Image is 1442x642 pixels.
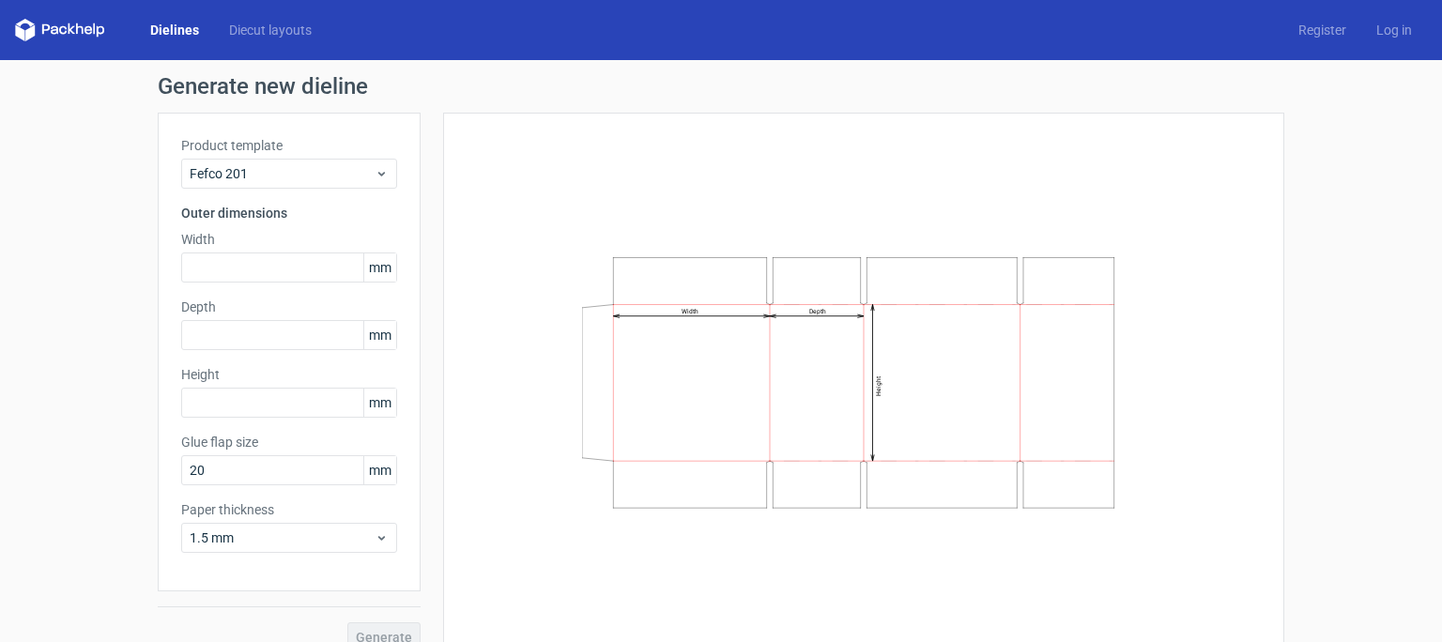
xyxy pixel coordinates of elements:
[181,500,397,519] label: Paper thickness
[181,298,397,316] label: Depth
[190,164,375,183] span: Fefco 201
[181,204,397,222] h3: Outer dimensions
[190,528,375,547] span: 1.5 mm
[875,376,882,396] text: Height
[682,308,698,315] text: Width
[181,230,397,249] label: Width
[135,21,214,39] a: Dielines
[1361,21,1427,39] a: Log in
[214,21,327,39] a: Diecut layouts
[363,456,396,484] span: mm
[363,389,396,417] span: mm
[809,308,826,315] text: Depth
[181,365,397,384] label: Height
[181,136,397,155] label: Product template
[158,75,1284,98] h1: Generate new dieline
[363,253,396,282] span: mm
[363,321,396,349] span: mm
[181,433,397,451] label: Glue flap size
[1283,21,1361,39] a: Register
